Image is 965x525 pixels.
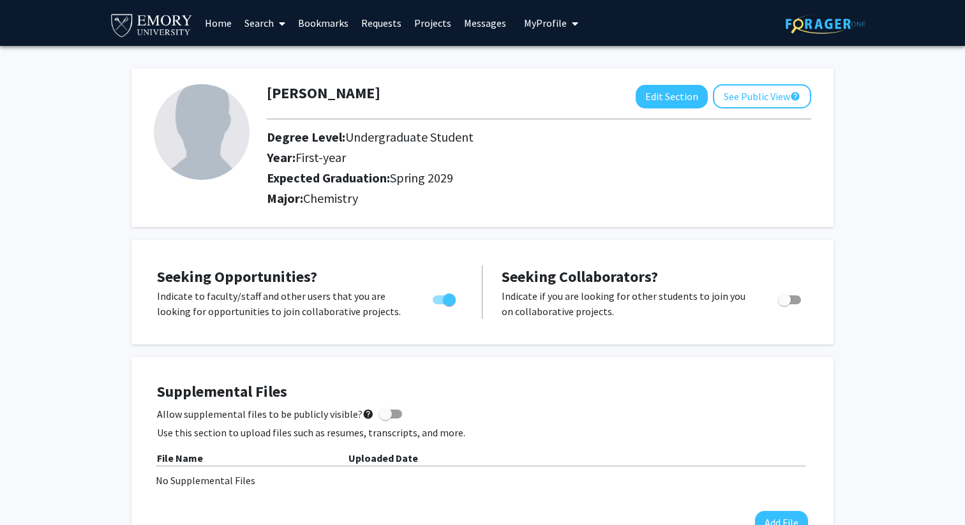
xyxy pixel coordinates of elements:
[198,1,238,45] a: Home
[154,84,250,180] img: Profile Picture
[524,17,567,29] span: My Profile
[458,1,512,45] a: Messages
[157,406,374,422] span: Allow supplemental files to be publicly visible?
[363,406,374,422] mat-icon: help
[267,150,777,165] h2: Year:
[157,383,808,401] h4: Supplemental Files
[295,149,346,165] span: First-year
[157,288,408,319] p: Indicate to faculty/staff and other users that you are looking for opportunities to join collabor...
[348,452,418,464] b: Uploaded Date
[10,468,54,515] iframe: Chat
[502,288,754,319] p: Indicate if you are looking for other students to join you on collaborative projects.
[157,425,808,440] p: Use this section to upload files such as resumes, transcripts, and more.
[267,191,811,206] h2: Major:
[267,84,380,103] h1: [PERSON_NAME]
[303,190,358,206] span: Chemistry
[713,84,811,108] button: See Public View
[390,170,453,186] span: Spring 2029
[238,1,292,45] a: Search
[636,85,708,108] button: Edit Section
[355,1,408,45] a: Requests
[157,267,317,286] span: Seeking Opportunities?
[109,10,194,39] img: Emory University Logo
[502,267,658,286] span: Seeking Collaborators?
[428,288,463,307] div: Toggle
[292,1,355,45] a: Bookmarks
[786,14,865,34] img: ForagerOne Logo
[267,170,777,186] h2: Expected Graduation:
[156,473,809,488] div: No Supplemental Files
[267,129,777,145] h2: Degree Level:
[790,89,800,104] mat-icon: help
[157,452,203,464] b: File Name
[408,1,458,45] a: Projects
[773,288,808,307] div: Toggle
[345,129,474,145] span: Undergraduate Student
